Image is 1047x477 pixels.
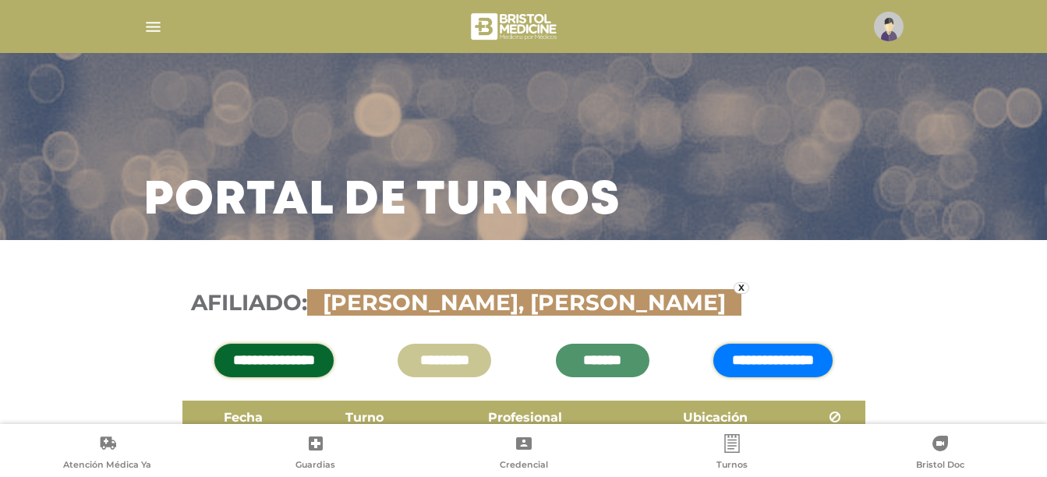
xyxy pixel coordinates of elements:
a: Credencial [419,434,628,474]
a: Turnos [628,434,836,474]
span: Bristol Doc [916,459,964,473]
a: Guardias [211,434,419,474]
span: Turnos [716,459,748,473]
span: Credencial [500,459,548,473]
span: Atención Médica Ya [63,459,151,473]
th: Turno [304,401,425,435]
span: Guardias [295,459,335,473]
img: profile-placeholder.svg [874,12,904,41]
h3: Afiliado: [191,290,857,316]
h3: Portal de turnos [143,181,621,221]
th: Profesional [425,401,626,435]
th: Ubicación [626,401,806,435]
a: Bristol Doc [836,434,1044,474]
a: Atención Médica Ya [3,434,211,474]
img: bristol-medicine-blanco.png [469,8,561,45]
img: Cober_menu-lines-white.svg [143,17,163,37]
a: x [734,282,749,294]
span: [PERSON_NAME], [PERSON_NAME] [315,289,734,316]
th: Fecha [182,401,305,435]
